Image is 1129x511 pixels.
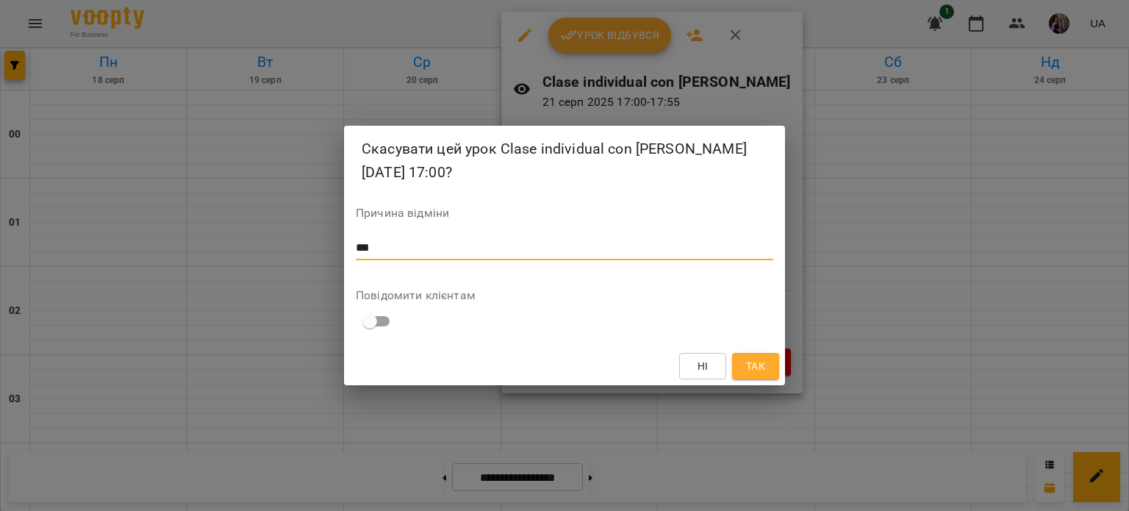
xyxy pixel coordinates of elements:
[732,353,779,379] button: Так
[698,357,709,375] span: Ні
[356,207,773,219] label: Причина відміни
[356,290,773,301] label: Повідомити клієнтам
[362,137,767,184] h2: Скасувати цей урок Clase individual con [PERSON_NAME] [DATE] 17:00?
[746,357,765,375] span: Так
[679,353,726,379] button: Ні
